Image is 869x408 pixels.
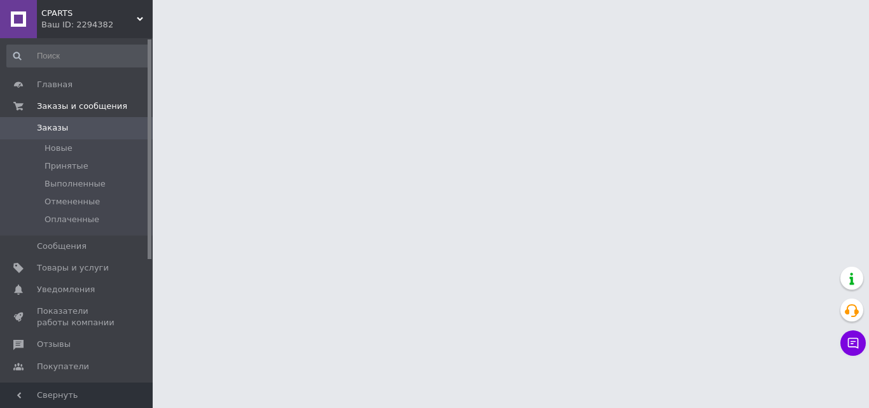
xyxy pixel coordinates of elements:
[37,241,87,252] span: Сообщения
[37,284,95,295] span: Уведомления
[45,160,88,172] span: Принятые
[37,361,89,372] span: Покупатели
[41,8,137,19] span: CPARTS
[45,178,106,190] span: Выполненные
[37,339,71,350] span: Отзывы
[37,122,68,134] span: Заказы
[41,19,153,31] div: Ваш ID: 2294382
[6,45,150,67] input: Поиск
[45,143,73,154] span: Новые
[37,79,73,90] span: Главная
[37,262,109,274] span: Товары и услуги
[45,196,100,208] span: Отмененные
[37,101,127,112] span: Заказы и сообщения
[45,214,99,225] span: Оплаченные
[840,330,866,356] button: Чат с покупателем
[37,306,118,328] span: Показатели работы компании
